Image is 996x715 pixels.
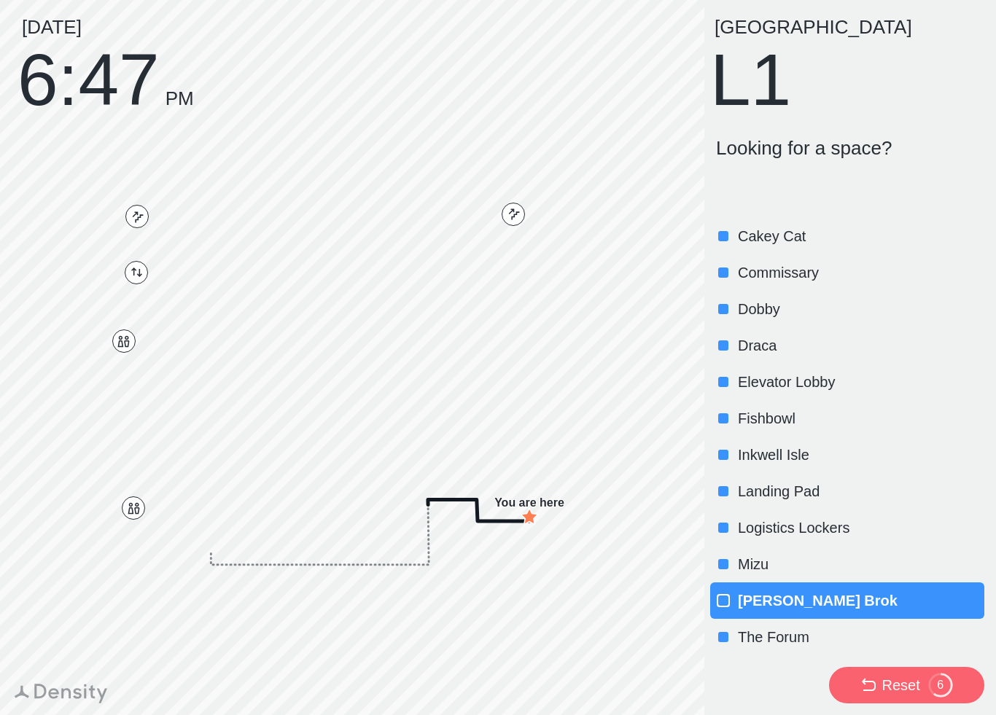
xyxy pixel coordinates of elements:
p: Mizu [738,554,981,574]
div: Reset [882,675,919,695]
p: Draca [738,335,981,356]
button: Reset6 [829,667,984,703]
p: Logistics Lockers [738,517,981,538]
p: Fishbowl [738,408,981,429]
p: Looking for a space? [716,137,984,160]
p: [PERSON_NAME] Brok [738,590,981,611]
div: 6 [927,678,954,692]
p: Commissary [738,262,981,283]
p: The Forum [738,627,981,647]
p: Elevator Lobby [738,372,981,392]
p: Landing Pad [738,481,981,501]
p: Dobby [738,299,981,319]
p: Cakey Cat [738,226,981,246]
p: Inkwell Isle [738,445,981,465]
